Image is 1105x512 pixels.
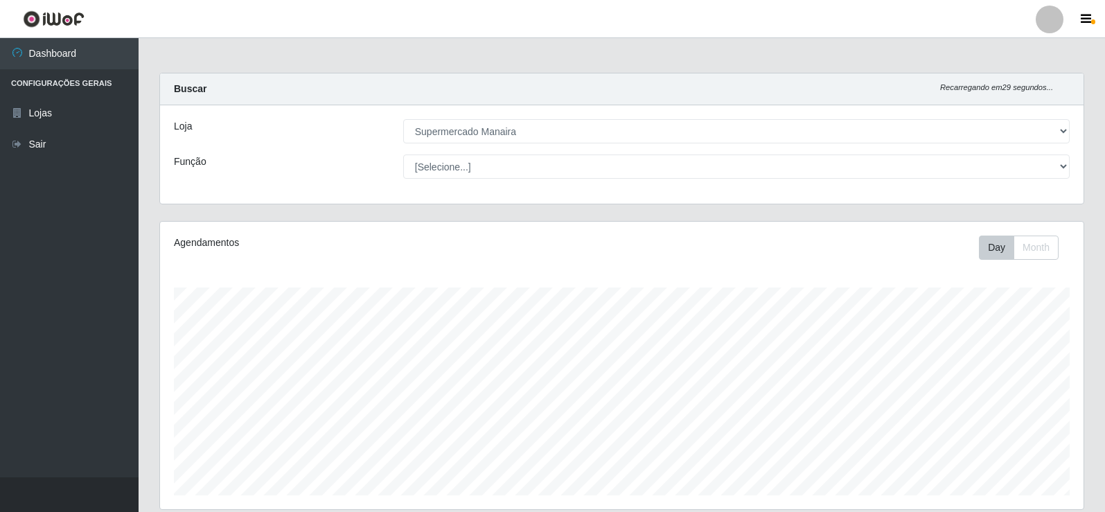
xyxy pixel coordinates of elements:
[174,119,192,134] label: Loja
[1014,236,1059,260] button: Month
[979,236,1014,260] button: Day
[174,83,206,94] strong: Buscar
[979,236,1059,260] div: First group
[940,83,1053,91] i: Recarregando em 29 segundos...
[23,10,85,28] img: CoreUI Logo
[979,236,1070,260] div: Toolbar with button groups
[174,236,535,250] div: Agendamentos
[174,155,206,169] label: Função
